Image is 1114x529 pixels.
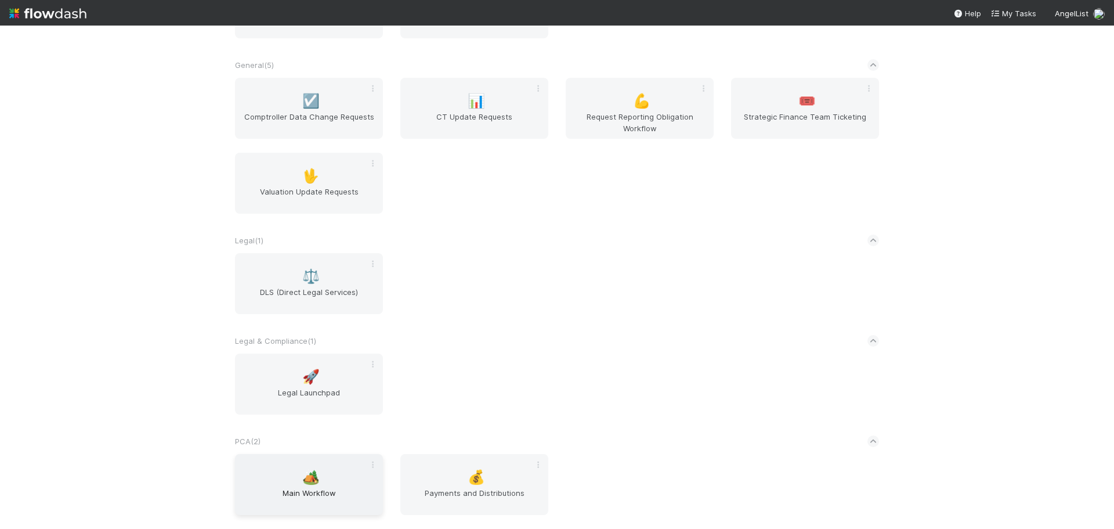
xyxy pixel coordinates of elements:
[570,111,709,134] span: Request Reporting Obligation Workflow
[400,78,548,139] a: 📊CT Update Requests
[953,8,981,19] div: Help
[736,111,874,134] span: Strategic Finance Team Ticketing
[731,78,879,139] a: 🎟️Strategic Finance Team Ticketing
[240,186,378,209] span: Valuation Update Requests
[240,387,378,410] span: Legal Launchpad
[468,470,485,485] span: 💰
[235,153,383,214] a: 🖖Valuation Update Requests
[990,8,1036,19] a: My Tasks
[235,236,263,245] span: Legal ( 1 )
[235,78,383,139] a: ☑️Comptroller Data Change Requests
[405,111,544,134] span: CT Update Requests
[633,93,650,109] span: 💪
[235,437,261,446] span: PCA ( 2 )
[235,454,383,515] a: 🏕️Main Workflow
[1093,8,1105,20] img: avatar_9ff82f50-05c7-4c71-8fc6-9a2e070af8b5.png
[240,286,378,310] span: DLS (Direct Legal Services)
[302,93,320,109] span: ☑️
[9,3,86,23] img: logo-inverted-e16ddd16eac7371096b0.svg
[566,78,714,139] a: 💪Request Reporting Obligation Workflow
[240,111,378,134] span: Comptroller Data Change Requests
[302,269,320,284] span: ⚖️
[1055,9,1088,18] span: AngelList
[235,336,316,346] span: Legal & Compliance ( 1 )
[468,93,485,109] span: 📊
[798,93,816,109] span: 🎟️
[302,168,320,183] span: 🖖
[235,253,383,314] a: ⚖️DLS (Direct Legal Services)
[990,9,1036,18] span: My Tasks
[302,369,320,384] span: 🚀
[235,354,383,415] a: 🚀Legal Launchpad
[405,487,544,510] span: Payments and Distributions
[302,470,320,485] span: 🏕️
[400,454,548,515] a: 💰Payments and Distributions
[235,60,274,70] span: General ( 5 )
[240,487,378,510] span: Main Workflow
